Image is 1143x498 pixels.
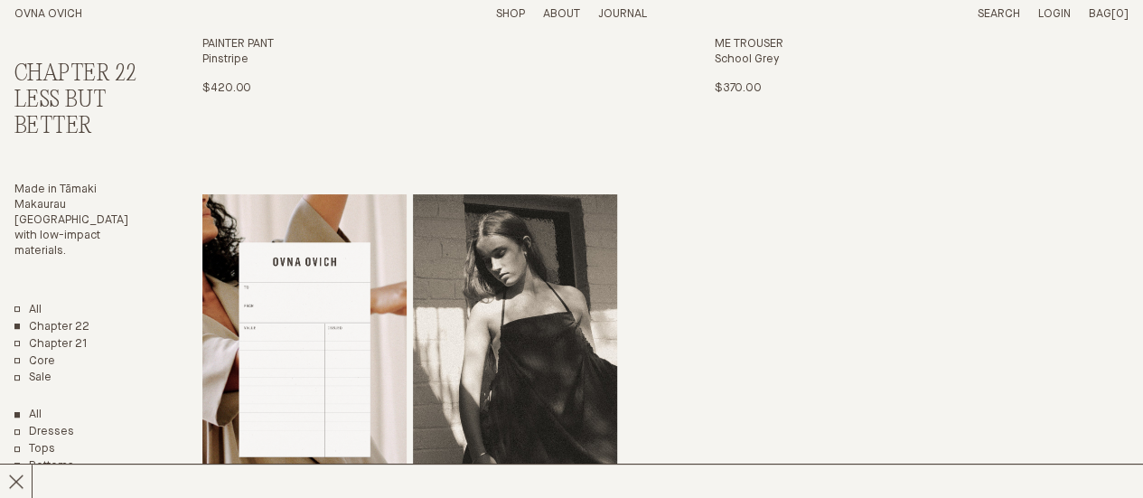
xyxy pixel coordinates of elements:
[14,303,42,318] a: All
[14,354,55,370] a: Core
[1038,8,1071,20] a: Login
[202,37,616,52] h3: Painter Pant
[715,82,762,94] span: $370.00
[715,52,1129,68] h4: School Grey
[14,459,74,475] a: Bottoms
[1111,8,1129,20] span: [0]
[14,320,89,335] a: Chapter 22
[496,8,525,20] a: Shop
[14,183,141,258] p: Made in Tāmaki Makaurau [GEOGRAPHIC_DATA] with low-impact materials.
[598,8,647,20] a: Journal
[14,8,82,20] a: Home
[715,37,1129,52] h3: Me Trouser
[14,425,74,440] a: Dresses
[978,8,1020,20] a: Search
[14,371,52,386] a: Sale
[543,7,580,23] summary: About
[14,61,141,88] h2: Chapter 22
[14,442,55,457] a: Tops
[14,408,42,423] a: Show All
[14,337,88,352] a: Chapter 21
[1089,8,1111,20] span: Bag
[202,52,616,68] h4: Pinstripe
[202,82,251,94] span: $420.00
[14,88,141,140] h3: Less But Better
